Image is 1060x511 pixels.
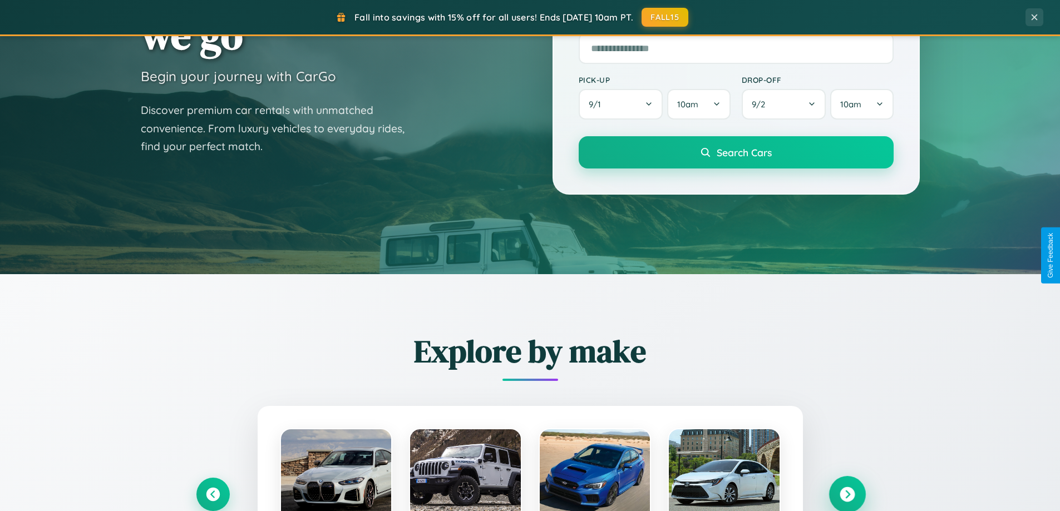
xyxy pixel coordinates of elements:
label: Drop-off [742,75,894,85]
button: 10am [830,89,893,120]
span: 9 / 1 [589,99,607,110]
span: 9 / 2 [752,99,771,110]
h2: Explore by make [196,330,864,373]
button: Search Cars [579,136,894,168]
button: FALL15 [642,8,688,27]
button: 10am [667,89,730,120]
button: 9/2 [742,89,826,120]
h3: Begin your journey with CarGo [141,68,336,85]
span: 10am [840,99,861,110]
div: Give Feedback [1047,233,1054,278]
button: 9/1 [579,89,663,120]
label: Pick-up [579,75,731,85]
span: Fall into savings with 15% off for all users! Ends [DATE] 10am PT. [354,12,633,23]
span: Search Cars [717,146,772,158]
p: Discover premium car rentals with unmatched convenience. From luxury vehicles to everyday rides, ... [141,101,419,156]
span: 10am [677,99,698,110]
